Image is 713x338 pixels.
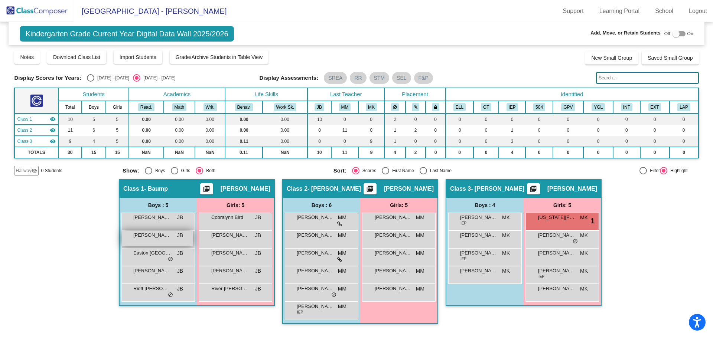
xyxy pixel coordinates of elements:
[561,103,575,111] button: GPV
[106,114,129,125] td: 5
[613,136,640,147] td: 0
[613,125,640,136] td: 0
[499,114,525,125] td: 0
[573,239,578,245] span: do_not_disturb_alt
[533,103,545,111] button: 504
[538,285,575,292] span: [PERSON_NAME]
[538,232,575,239] span: [PERSON_NAME]
[406,101,426,114] th: Keep with students
[94,75,129,81] div: [DATE] - [DATE]
[369,72,390,84] mat-chip: STM
[670,147,699,158] td: 0
[640,125,670,136] td: 0
[446,147,474,158] td: 0
[307,88,384,101] th: Last Teacher
[225,136,263,147] td: 0.11
[16,167,31,174] span: Hallway
[538,214,575,221] span: [US_STATE][PERSON_NAME]
[17,127,32,134] span: Class 2
[129,147,164,158] td: NaN
[473,147,499,158] td: 0
[583,136,613,147] td: 0
[50,127,56,133] mat-icon: visibility
[17,116,32,122] span: Class 1
[384,147,406,158] td: 4
[670,136,699,147] td: 0
[297,214,334,221] span: [PERSON_NAME]
[538,249,575,257] span: [PERSON_NAME]
[50,116,56,122] mat-icon: visibility
[164,125,195,136] td: 0.00
[263,125,307,136] td: 0.00
[406,125,426,136] td: 2
[384,125,406,136] td: 1
[195,136,225,147] td: 0.00
[553,125,583,136] td: 0
[499,125,525,136] td: 1
[140,75,175,81] div: [DATE] - [DATE]
[460,220,466,226] span: IEP
[106,136,129,147] td: 5
[481,103,491,111] button: GT
[263,114,307,125] td: 0.00
[557,5,590,17] a: Support
[338,249,346,257] span: MM
[129,125,164,136] td: 0.00
[640,147,670,158] td: 0
[664,30,670,37] span: Off
[164,114,195,125] td: 0.00
[338,214,346,221] span: MM
[176,54,263,60] span: Grade/Archive Students in Table View
[47,50,106,64] button: Download Class List
[642,51,699,65] button: Saved Small Group
[203,167,215,174] div: Both
[133,285,170,292] span: Riott [PERSON_NAME]
[120,54,156,60] span: Import Students
[120,198,197,213] div: Boys : 5
[58,136,82,147] td: 9
[590,215,595,226] span: 1
[114,50,162,64] button: Import Students
[133,267,170,275] span: [PERSON_NAME]
[527,183,540,194] button: Print Students Details
[453,103,466,111] button: ELL
[524,198,601,213] div: Girls: 5
[460,214,497,221] span: [PERSON_NAME]
[591,55,632,61] span: New Small Group
[384,88,446,101] th: Placement
[375,267,412,275] span: [PERSON_NAME]
[152,167,165,174] div: Boys
[14,147,58,158] td: TOTALS
[553,114,583,125] td: 0
[583,125,613,136] td: 0
[133,214,170,221] span: [PERSON_NAME]
[427,167,452,174] div: Last Name
[74,5,227,17] span: [GEOGRAPHIC_DATA] - [PERSON_NAME]
[507,103,518,111] button: IEP
[648,55,693,61] span: Saved Small Group
[197,198,274,213] div: Girls: 5
[460,256,466,262] span: IEP
[168,256,173,262] span: do_not_disturb_alt
[204,103,217,111] button: Writ.
[58,88,129,101] th: Students
[177,285,183,293] span: JB
[621,103,632,111] button: INT
[670,125,699,136] td: 0
[133,249,170,257] span: Easton [GEOGRAPHIC_DATA]
[287,185,307,193] span: Class 2
[123,185,144,193] span: Class 1
[580,285,588,293] span: MK
[375,232,412,239] span: [PERSON_NAME]
[211,214,248,221] span: Cobralynn Bird
[333,167,346,174] span: Sort:
[446,198,524,213] div: Boys : 4
[416,285,424,293] span: MM
[177,214,183,221] span: JB
[260,75,319,81] span: Display Assessments:
[106,125,129,136] td: 5
[307,101,331,114] th: Jodi Baump
[123,167,139,174] span: Show:
[667,167,688,174] div: Highlight
[297,267,334,275] span: [PERSON_NAME]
